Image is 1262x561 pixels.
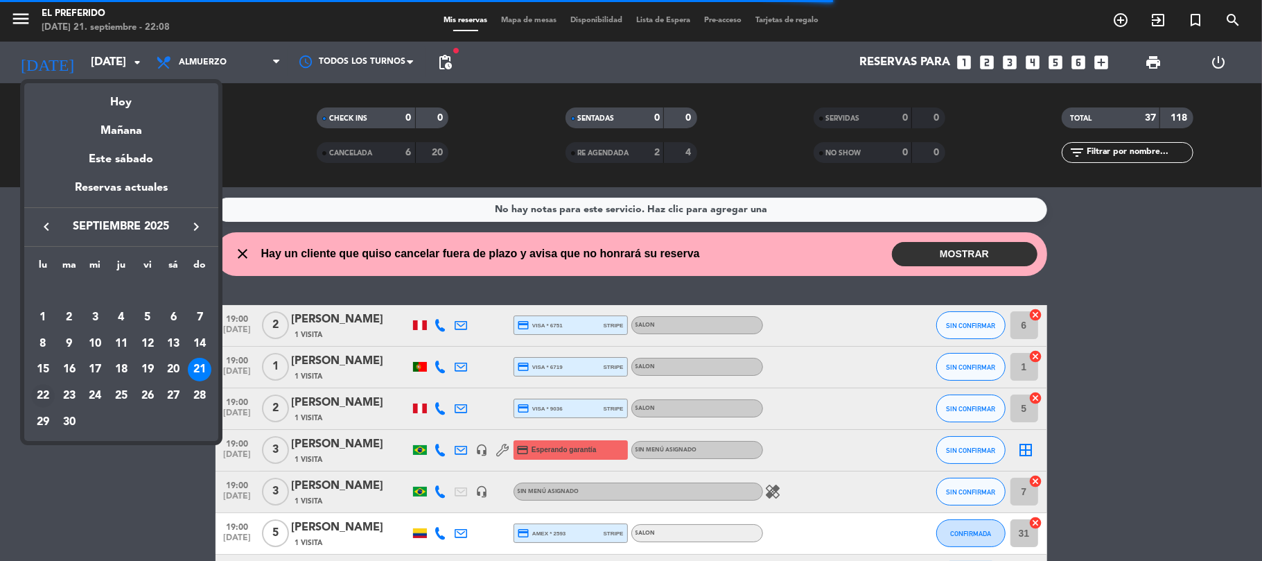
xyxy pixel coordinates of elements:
[24,112,218,140] div: Mañana
[161,384,185,408] div: 27
[186,304,213,331] td: 7 de septiembre de 2025
[161,358,185,381] div: 20
[31,332,55,356] div: 8
[58,332,81,356] div: 9
[30,356,56,383] td: 15 de septiembre de 2025
[83,332,107,356] div: 10
[58,358,81,381] div: 16
[83,384,107,408] div: 24
[134,356,161,383] td: 19 de septiembre de 2025
[82,383,108,409] td: 24 de septiembre de 2025
[188,218,204,235] i: keyboard_arrow_right
[161,331,187,357] td: 13 de septiembre de 2025
[109,384,133,408] div: 25
[161,332,185,356] div: 13
[58,306,81,329] div: 2
[82,331,108,357] td: 10 de septiembre de 2025
[56,331,82,357] td: 9 de septiembre de 2025
[56,409,82,435] td: 30 de septiembre de 2025
[83,358,107,381] div: 17
[186,383,213,409] td: 28 de septiembre de 2025
[108,257,134,279] th: jueves
[82,304,108,331] td: 3 de septiembre de 2025
[188,384,211,408] div: 28
[161,306,185,329] div: 6
[134,331,161,357] td: 12 de septiembre de 2025
[56,257,82,279] th: martes
[108,331,134,357] td: 11 de septiembre de 2025
[134,257,161,279] th: viernes
[136,332,159,356] div: 12
[161,257,187,279] th: sábado
[161,304,187,331] td: 6 de septiembre de 2025
[188,332,211,356] div: 14
[30,257,56,279] th: lunes
[31,306,55,329] div: 1
[161,383,187,409] td: 27 de septiembre de 2025
[188,358,211,381] div: 21
[24,83,218,112] div: Hoy
[188,306,211,329] div: 7
[108,383,134,409] td: 25 de septiembre de 2025
[136,384,159,408] div: 26
[108,356,134,383] td: 18 de septiembre de 2025
[109,306,133,329] div: 4
[31,384,55,408] div: 22
[30,278,213,304] td: SEP.
[82,257,108,279] th: miércoles
[186,356,213,383] td: 21 de septiembre de 2025
[108,304,134,331] td: 4 de septiembre de 2025
[56,356,82,383] td: 16 de septiembre de 2025
[58,411,81,434] div: 30
[161,356,187,383] td: 20 de septiembre de 2025
[56,304,82,331] td: 2 de septiembre de 2025
[136,306,159,329] div: 5
[134,304,161,331] td: 5 de septiembre de 2025
[136,358,159,381] div: 19
[58,384,81,408] div: 23
[30,331,56,357] td: 8 de septiembre de 2025
[134,383,161,409] td: 26 de septiembre de 2025
[56,383,82,409] td: 23 de septiembre de 2025
[109,358,133,381] div: 18
[30,304,56,331] td: 1 de septiembre de 2025
[59,218,184,236] span: septiembre 2025
[31,358,55,381] div: 15
[186,257,213,279] th: domingo
[82,356,108,383] td: 17 de septiembre de 2025
[30,409,56,435] td: 29 de septiembre de 2025
[38,218,55,235] i: keyboard_arrow_left
[24,179,218,207] div: Reservas actuales
[31,411,55,434] div: 29
[30,383,56,409] td: 22 de septiembre de 2025
[24,140,218,179] div: Este sábado
[186,331,213,357] td: 14 de septiembre de 2025
[83,306,107,329] div: 3
[109,332,133,356] div: 11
